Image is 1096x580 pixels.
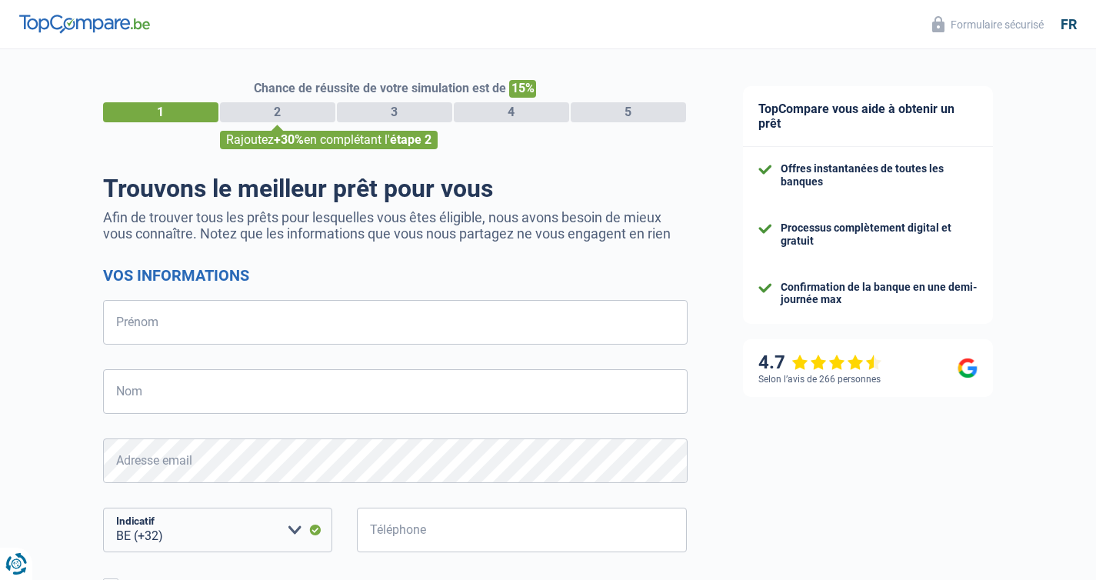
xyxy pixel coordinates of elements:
div: 3 [337,102,452,122]
h2: Vos informations [103,266,688,285]
span: Chance de réussite de votre simulation est de [254,81,506,95]
span: étape 2 [390,132,431,147]
input: 401020304 [357,508,688,552]
button: Formulaire sécurisé [923,12,1053,37]
div: TopCompare vous aide à obtenir un prêt [743,86,993,147]
div: 5 [571,102,686,122]
div: Confirmation de la banque en une demi-journée max [781,281,978,307]
h1: Trouvons le meilleur prêt pour vous [103,174,688,203]
div: 1 [103,102,218,122]
div: Processus complètement digital et gratuit [781,222,978,248]
div: Offres instantanées de toutes les banques [781,162,978,188]
span: 15% [509,80,536,98]
span: +30% [274,132,304,147]
div: Selon l’avis de 266 personnes [758,374,881,385]
div: 2 [220,102,335,122]
img: TopCompare Logo [19,15,150,33]
div: Rajoutez en complétant l' [220,131,438,149]
div: fr [1061,16,1077,33]
div: 4.7 [758,352,882,374]
p: Afin de trouver tous les prêts pour lesquelles vous êtes éligible, nous avons besoin de mieux vou... [103,209,688,242]
div: 4 [454,102,569,122]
